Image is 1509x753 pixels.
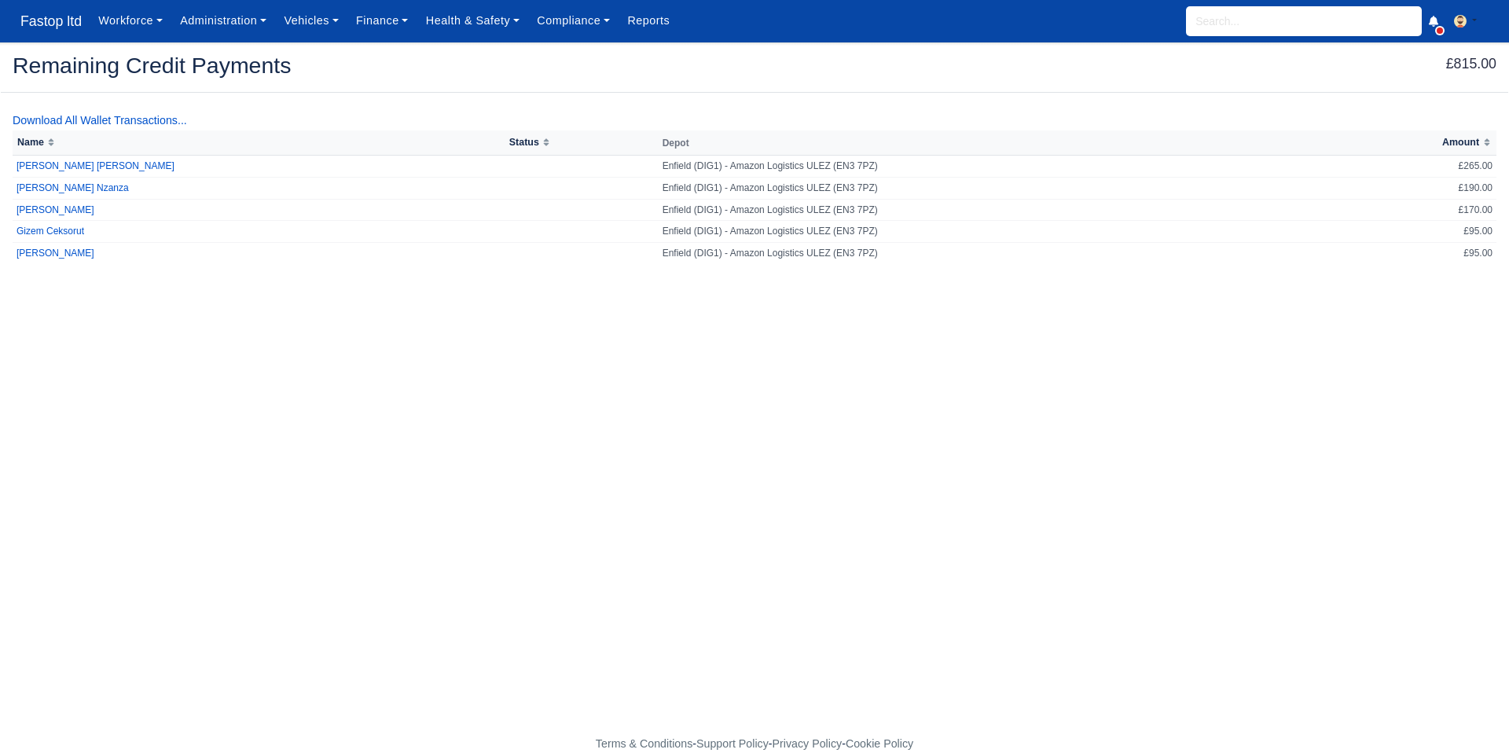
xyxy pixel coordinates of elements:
[13,114,187,127] a: Download All Wallet Transactions...
[659,130,1322,156] th: Depot
[13,54,743,76] h2: Remaining Credit Payments
[619,6,678,36] a: Reports
[17,160,174,171] a: [PERSON_NAME] [PERSON_NAME]
[659,221,1322,243] td: Enfield (DIG1) - Amazon Logistics ULEZ (EN3 7PZ)
[659,155,1322,177] td: Enfield (DIG1) - Amazon Logistics ULEZ (EN3 7PZ)
[1186,6,1422,36] input: Search...
[659,243,1322,264] td: Enfield (DIG1) - Amazon Logistics ULEZ (EN3 7PZ)
[596,737,692,750] a: Terms & Conditions
[1321,177,1496,199] td: £190.00
[13,6,90,37] a: Fastop ltd
[17,182,129,193] a: [PERSON_NAME] Nzanza
[659,177,1322,199] td: Enfield (DIG1) - Amazon Logistics ULEZ (EN3 7PZ)
[1441,134,1492,151] button: Amount
[766,56,1496,72] h5: £815.00
[696,737,769,750] a: Support Policy
[17,248,94,259] a: [PERSON_NAME]
[17,226,84,237] a: Gizem Ceksorut
[1321,199,1496,221] td: £170.00
[275,6,347,36] a: Vehicles
[17,134,57,151] button: Name
[528,6,619,36] a: Compliance
[659,199,1322,221] td: Enfield (DIG1) - Amazon Logistics ULEZ (EN3 7PZ)
[17,137,44,148] span: Name
[171,6,275,36] a: Administration
[509,137,539,148] span: Status
[1321,221,1496,243] td: £95.00
[1442,137,1479,148] span: Amount
[90,6,171,36] a: Workforce
[307,735,1202,753] div: - - -
[509,134,553,151] button: Status
[1321,155,1496,177] td: £265.00
[846,737,913,750] a: Cookie Policy
[17,204,94,215] a: [PERSON_NAME]
[347,6,417,36] a: Finance
[1321,243,1496,264] td: £95.00
[1,42,1508,93] div: Remaining Credit Payments
[773,737,843,750] a: Privacy Policy
[417,6,529,36] a: Health & Safety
